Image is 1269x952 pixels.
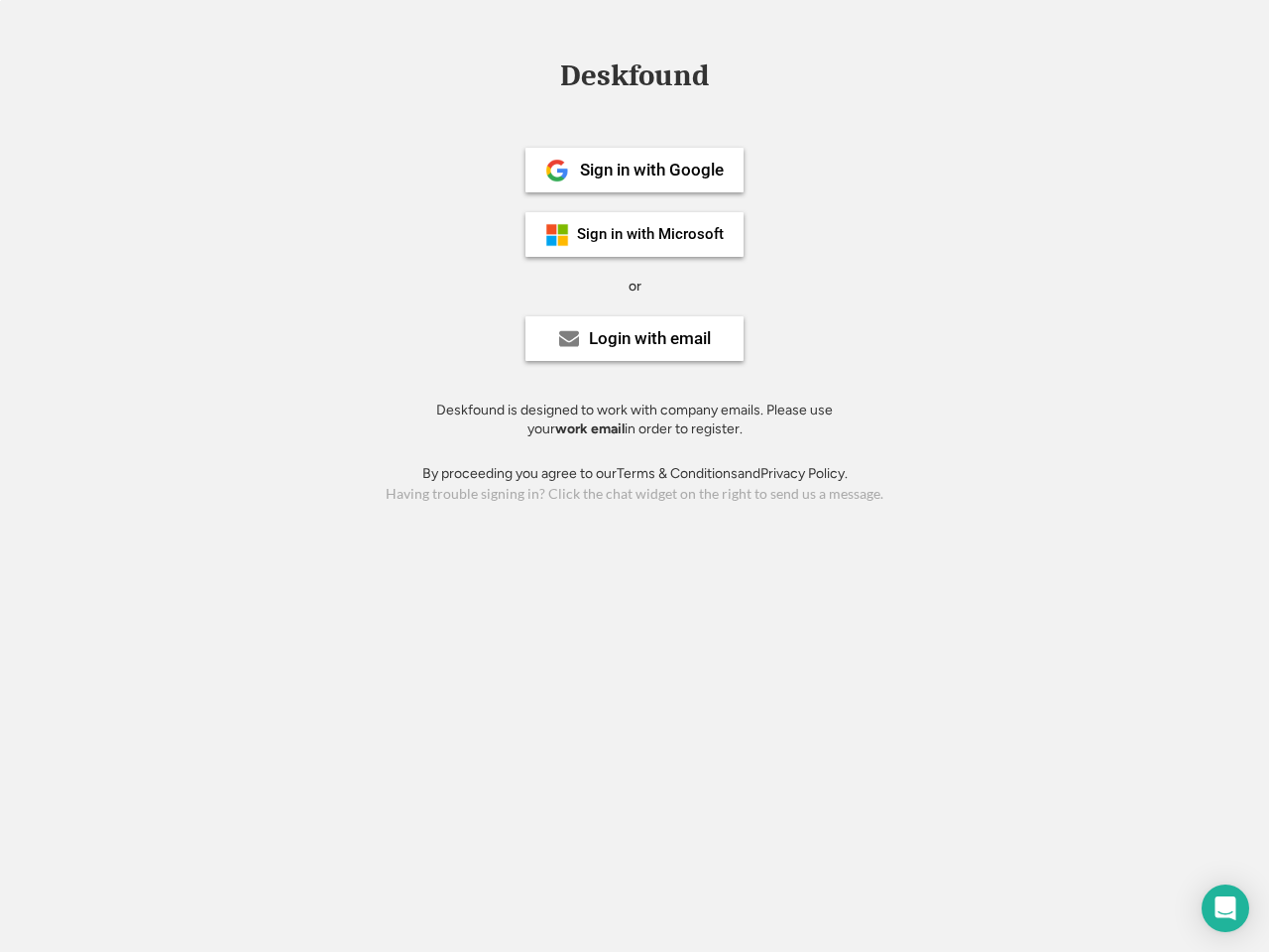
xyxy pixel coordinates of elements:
div: or [629,277,641,297]
strong: work email [555,420,625,437]
a: Terms & Conditions [617,465,738,482]
div: Sign in with Google [580,162,724,178]
div: Deskfound is designed to work with company emails. Please use your in order to register. [411,401,858,439]
a: Privacy Policy. [760,465,848,482]
div: Deskfound [550,60,719,91]
img: 1024px-Google__G__Logo.svg.png [545,159,569,182]
img: ms-symbollockup_mssymbol_19.png [545,223,569,247]
div: Open Intercom Messenger [1202,885,1249,932]
div: Sign in with Microsoft [577,227,724,242]
div: By proceeding you agree to our and [422,464,848,484]
div: Login with email [589,330,711,347]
